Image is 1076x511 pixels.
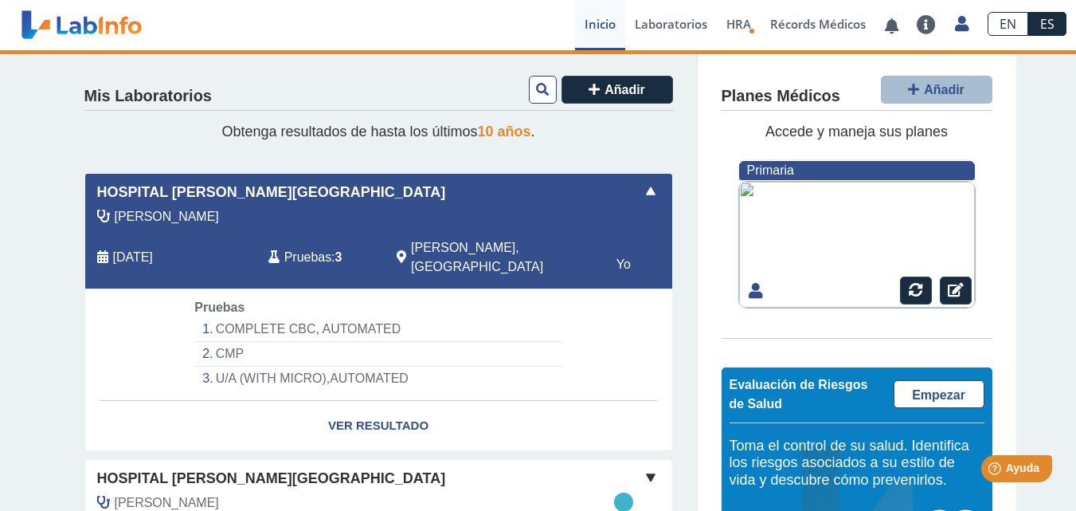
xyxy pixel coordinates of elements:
button: Añadir [881,76,992,104]
b: 3 [335,250,342,264]
span: Pruebas [284,248,331,267]
a: Ver Resultado [85,401,672,451]
span: HRA [726,16,751,32]
a: ES [1028,12,1066,36]
span: Hospital [PERSON_NAME][GEOGRAPHIC_DATA] [97,468,446,489]
li: COMPLETE CBC, AUTOMATED [194,317,561,342]
h4: Mis Laboratorios [84,87,212,106]
h5: Toma el control de su salud. Identifica los riesgos asociados a su estilo de vida y descubre cómo... [730,438,984,489]
span: Añadir [605,83,645,96]
div: : [256,238,385,277]
a: Empezar [894,380,984,408]
li: CMP [194,342,561,367]
iframe: Help widget launcher [934,449,1058,493]
a: EN [988,12,1028,36]
span: Pruebas [194,301,245,314]
span: Empezar [912,388,965,402]
button: Añadir [561,76,673,104]
span: Yo [597,255,650,274]
span: Evaluación de Riesgos de Salud [730,378,868,411]
span: Hospital [PERSON_NAME][GEOGRAPHIC_DATA] [97,182,446,203]
span: 2025-08-28 [113,248,153,267]
span: Accede y maneja sus planes [765,124,948,140]
span: Añadir [924,83,964,96]
span: Obtenga resultados de hasta los últimos . [221,124,534,140]
h4: Planes Médicos [722,87,840,106]
span: Primaria [747,163,794,177]
li: U/A (WITH MICRO),AUTOMATED [194,367,561,391]
span: 10 años [478,124,531,140]
span: Ponce, PR [411,238,587,277]
span: Rodriguez Melendez, Amilcar [115,207,219,226]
